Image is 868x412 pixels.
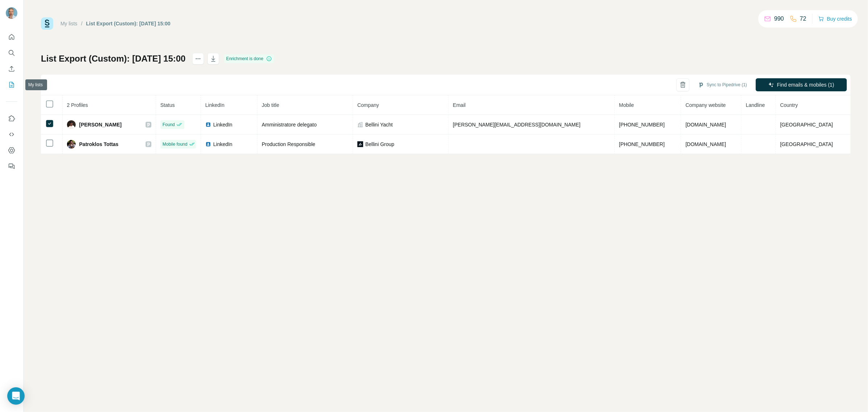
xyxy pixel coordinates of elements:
[6,78,17,91] button: My lists
[780,122,833,128] span: [GEOGRAPHIC_DATA]
[7,387,25,405] div: Open Intercom Messenger
[41,17,53,30] img: Surfe Logo
[262,122,317,128] span: Amministratore delegato
[693,79,752,90] button: Sync to Pipedrive (1)
[365,121,393,128] span: Bellini Yacht
[163,121,175,128] span: Found
[213,121,232,128] span: LinkedIn
[453,102,466,108] span: Email
[213,141,232,148] span: LinkedIn
[163,141,188,147] span: Mobile found
[6,46,17,59] button: Search
[746,102,765,108] span: Landline
[453,122,580,128] span: [PERSON_NAME][EMAIL_ADDRESS][DOMAIN_NAME]
[262,102,279,108] span: Job title
[205,122,211,128] img: LinkedIn logo
[777,81,834,88] span: Find emails & mobiles (1)
[6,144,17,157] button: Dashboard
[357,141,363,147] img: company-logo
[6,30,17,43] button: Quick start
[79,121,122,128] span: [PERSON_NAME]
[67,140,76,149] img: Avatar
[6,160,17,173] button: Feedback
[756,78,847,91] button: Find emails & mobiles (1)
[6,112,17,125] button: Use Surfe on LinkedIn
[774,14,784,23] p: 990
[619,122,665,128] span: [PHONE_NUMBER]
[780,102,798,108] span: Country
[60,21,77,26] a: My lists
[619,141,665,147] span: [PHONE_NUMBER]
[685,122,726,128] span: [DOMAIN_NAME]
[357,102,379,108] span: Company
[619,102,634,108] span: Mobile
[86,20,171,27] div: List Export (Custom): [DATE] 15:00
[81,20,83,27] li: /
[6,128,17,141] button: Use Surfe API
[67,120,76,129] img: Avatar
[160,102,175,108] span: Status
[262,141,315,147] span: Production Responsible
[685,141,726,147] span: [DOMAIN_NAME]
[818,14,852,24] button: Buy credits
[192,53,204,64] button: actions
[205,141,211,147] img: LinkedIn logo
[685,102,726,108] span: Company website
[205,102,225,108] span: LinkedIn
[67,102,88,108] span: 2 Profiles
[800,14,806,23] p: 72
[6,62,17,75] button: Enrich CSV
[79,141,119,148] span: Patroklos Tottas
[224,54,274,63] div: Enrichment is done
[41,53,186,64] h1: List Export (Custom): [DATE] 15:00
[780,141,833,147] span: [GEOGRAPHIC_DATA]
[365,141,394,148] span: Bellini Group
[6,7,17,19] img: Avatar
